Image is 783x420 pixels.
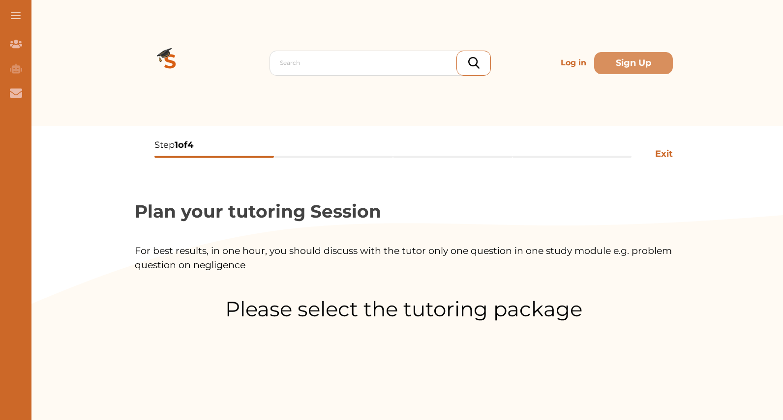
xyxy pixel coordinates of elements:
[135,244,673,272] p: For best results, in one hour, you should discuss with the tutor only one question in one study m...
[594,52,673,74] button: Sign Up
[175,140,193,150] span: 1 of 4
[154,139,632,152] p: Step
[468,57,480,69] img: search_icon
[655,136,673,161] p: Exit
[135,294,673,325] h1: Please select the tutoring package
[135,28,206,98] img: Logo
[135,198,381,224] p: Plan your tutoring Session
[557,53,590,73] p: Log in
